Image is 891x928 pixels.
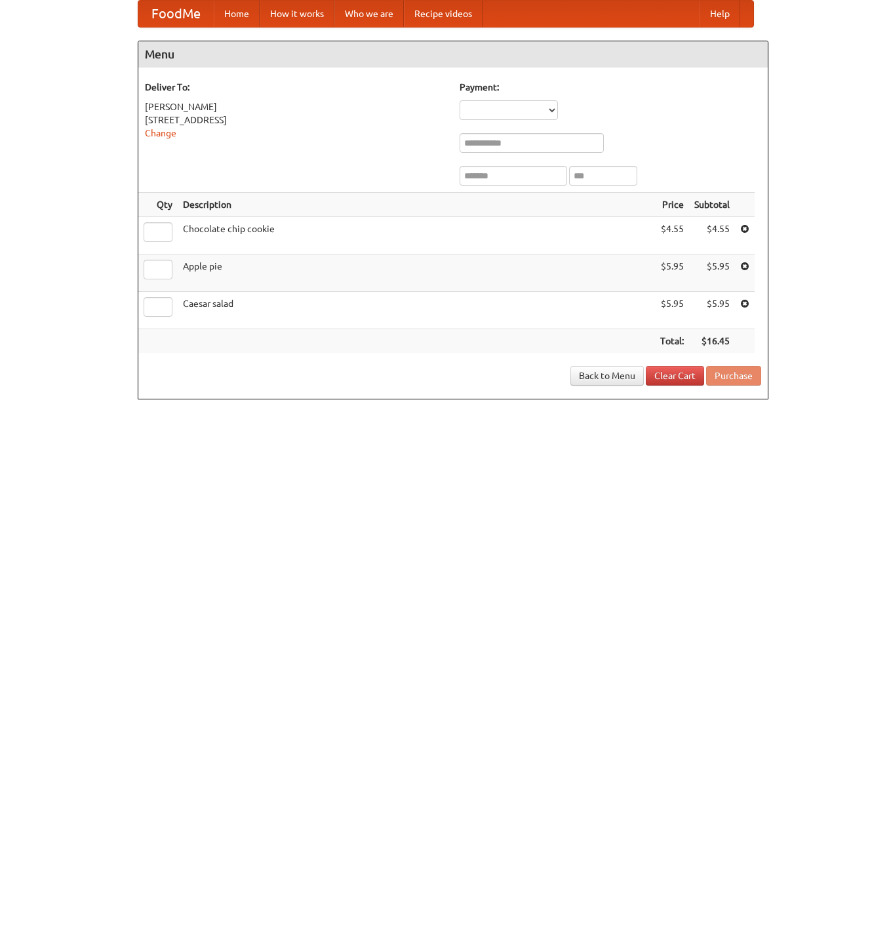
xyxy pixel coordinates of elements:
[138,1,214,27] a: FoodMe
[689,292,735,329] td: $5.95
[689,254,735,292] td: $5.95
[178,292,655,329] td: Caesar salad
[570,366,644,386] a: Back to Menu
[460,81,761,94] h5: Payment:
[655,292,689,329] td: $5.95
[706,366,761,386] button: Purchase
[655,329,689,353] th: Total:
[689,329,735,353] th: $16.45
[404,1,483,27] a: Recipe videos
[145,113,446,127] div: [STREET_ADDRESS]
[646,366,704,386] a: Clear Cart
[138,41,768,68] h4: Menu
[655,217,689,254] td: $4.55
[655,254,689,292] td: $5.95
[145,128,176,138] a: Change
[178,217,655,254] td: Chocolate chip cookie
[145,81,446,94] h5: Deliver To:
[700,1,740,27] a: Help
[145,100,446,113] div: [PERSON_NAME]
[178,254,655,292] td: Apple pie
[334,1,404,27] a: Who we are
[138,193,178,217] th: Qty
[260,1,334,27] a: How it works
[689,217,735,254] td: $4.55
[689,193,735,217] th: Subtotal
[178,193,655,217] th: Description
[214,1,260,27] a: Home
[655,193,689,217] th: Price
